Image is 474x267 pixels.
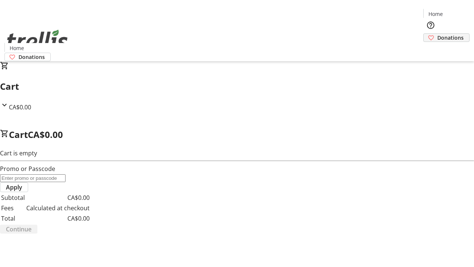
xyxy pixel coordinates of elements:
[6,183,22,192] span: Apply
[19,53,45,61] span: Donations
[423,18,438,33] button: Help
[4,22,70,59] img: Orient E2E Organization pi57r93IVV's Logo
[423,42,438,57] button: Cart
[1,193,25,202] td: Subtotal
[10,44,24,52] span: Home
[26,214,90,223] td: CA$0.00
[428,10,443,18] span: Home
[9,103,31,111] span: CA$0.00
[26,193,90,202] td: CA$0.00
[424,10,447,18] a: Home
[437,34,464,42] span: Donations
[4,53,51,61] a: Donations
[1,203,25,213] td: Fees
[28,128,63,141] span: CA$0.00
[1,214,25,223] td: Total
[423,33,470,42] a: Donations
[5,44,29,52] a: Home
[26,203,90,213] td: Calculated at checkout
